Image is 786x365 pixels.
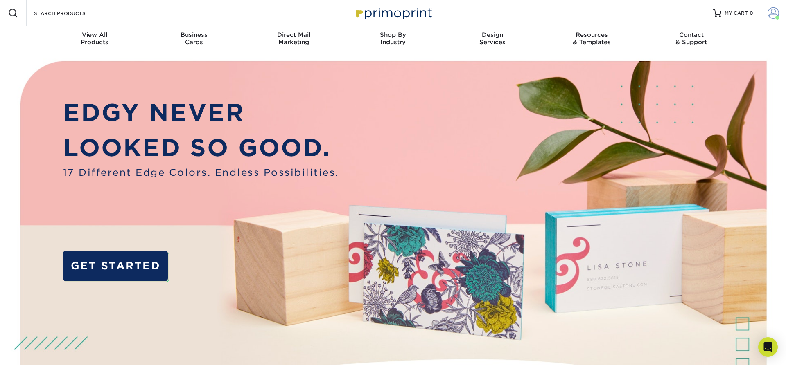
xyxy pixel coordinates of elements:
[244,31,343,46] div: Marketing
[725,10,748,17] span: MY CART
[63,95,339,130] p: EDGY NEVER
[641,31,741,46] div: & Support
[33,8,113,18] input: SEARCH PRODUCTS.....
[443,26,542,52] a: DesignServices
[45,26,145,52] a: View AllProducts
[244,26,343,52] a: Direct MailMarketing
[443,31,542,38] span: Design
[45,31,145,46] div: Products
[542,26,641,52] a: Resources& Templates
[244,31,343,38] span: Direct Mail
[542,31,641,38] span: Resources
[758,337,778,357] div: Open Intercom Messenger
[641,31,741,38] span: Contact
[443,31,542,46] div: Services
[750,10,753,16] span: 0
[542,31,641,46] div: & Templates
[63,166,339,180] span: 17 Different Edge Colors. Endless Possibilities.
[145,26,244,52] a: BusinessCards
[343,31,443,38] span: Shop By
[145,31,244,38] span: Business
[343,26,443,52] a: Shop ByIndustry
[63,130,339,166] p: LOOKED SO GOOD.
[352,4,434,22] img: Primoprint
[145,31,244,46] div: Cards
[641,26,741,52] a: Contact& Support
[45,31,145,38] span: View All
[63,251,168,282] a: GET STARTED
[343,31,443,46] div: Industry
